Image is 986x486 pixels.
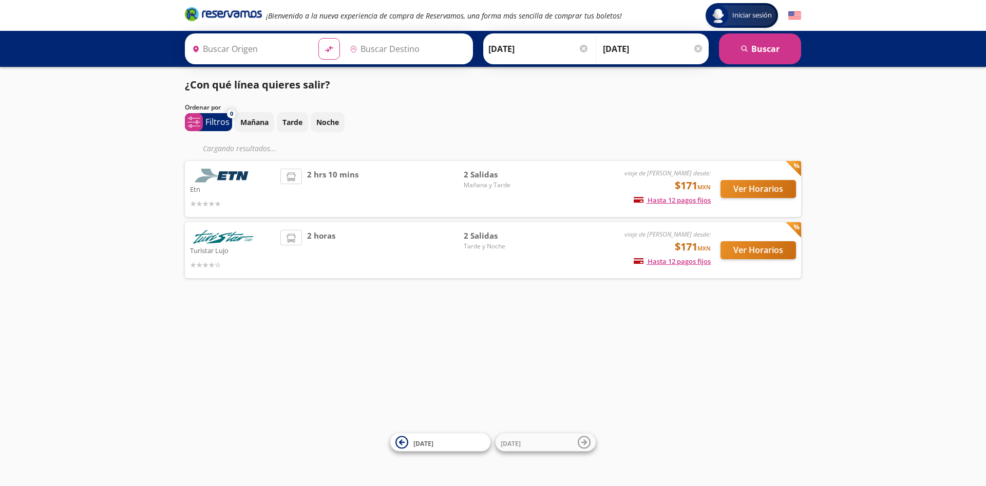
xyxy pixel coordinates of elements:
[634,257,711,266] span: Hasta 12 pagos fijos
[190,183,275,195] p: Etn
[282,117,302,128] p: Tarde
[390,434,490,452] button: [DATE]
[697,183,711,191] small: MXN
[190,244,275,256] p: Turistar Lujo
[728,10,776,21] span: Iniciar sesión
[188,36,310,62] input: Buscar Origen
[266,11,622,21] em: ¡Bienvenido a la nueva experiencia de compra de Reservamos, una forma más sencilla de comprar tus...
[203,143,276,153] em: Cargando resultados ...
[230,110,233,118] span: 0
[185,103,221,112] p: Ordenar por
[190,230,257,244] img: Turistar Lujo
[488,36,589,62] input: Elegir Fecha
[675,239,711,255] span: $171
[788,9,801,22] button: English
[719,33,801,64] button: Buscar
[496,434,596,452] button: [DATE]
[464,242,536,251] span: Tarde y Noche
[720,241,796,259] button: Ver Horarios
[307,169,358,209] span: 2 hrs 10 mins
[413,439,433,447] span: [DATE]
[624,169,711,177] em: viaje de [PERSON_NAME] desde:
[185,6,262,22] i: Brand Logo
[675,178,711,193] span: $171
[464,169,536,181] span: 2 Salidas
[346,36,468,62] input: Buscar Destino
[624,230,711,239] em: viaje de [PERSON_NAME] desde:
[464,181,536,190] span: Mañana y Tarde
[277,112,308,132] button: Tarde
[603,36,704,62] input: Opcional
[697,244,711,252] small: MXN
[634,195,711,205] span: Hasta 12 pagos fijos
[240,117,269,128] p: Mañana
[307,230,335,271] span: 2 horas
[185,113,232,131] button: 0Filtros
[185,6,262,25] a: Brand Logo
[185,77,330,93] p: ¿Con qué línea quieres salir?
[316,117,339,128] p: Noche
[311,112,345,132] button: Noche
[235,112,274,132] button: Mañana
[190,169,257,183] img: Etn
[720,180,796,198] button: Ver Horarios
[464,230,536,242] span: 2 Salidas
[205,116,230,128] p: Filtros
[501,439,521,447] span: [DATE]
